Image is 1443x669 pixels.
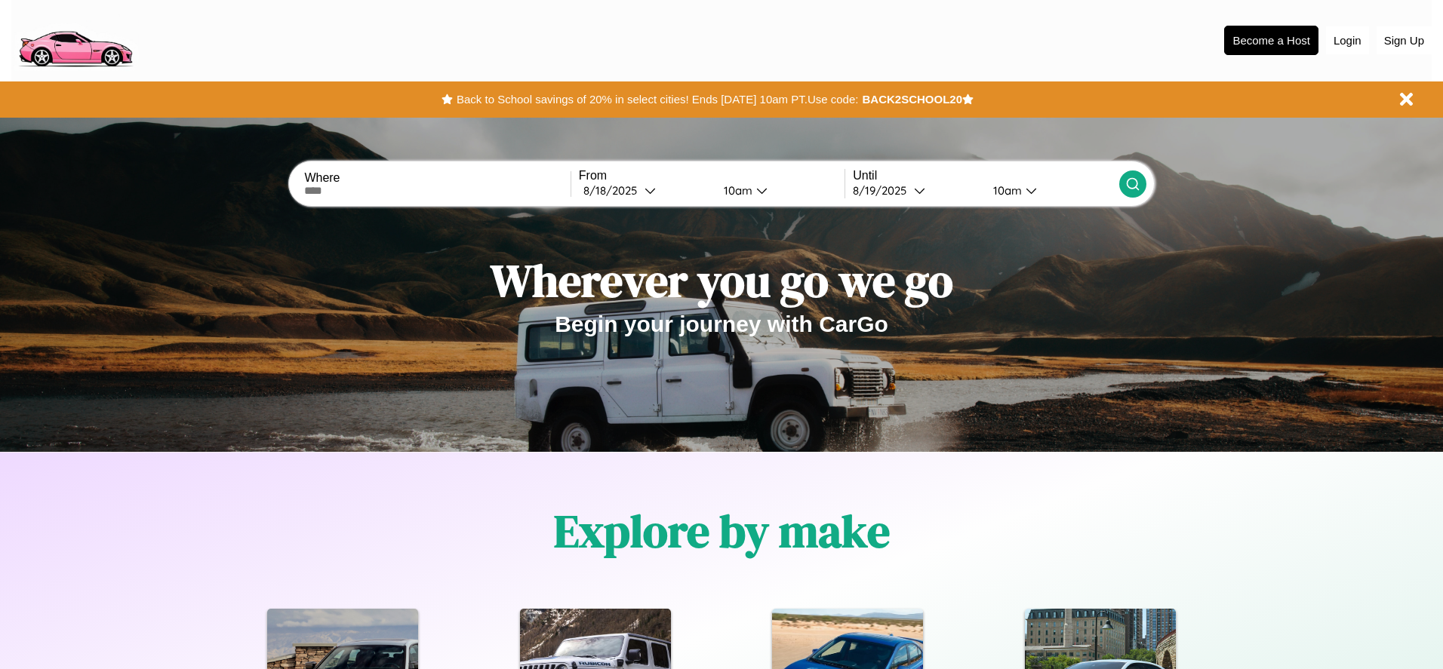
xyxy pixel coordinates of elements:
button: Sign Up [1377,26,1432,54]
b: BACK2SCHOOL20 [862,93,962,106]
button: 10am [712,183,845,198]
img: logo [11,8,139,71]
label: From [579,169,845,183]
button: Back to School savings of 20% in select cities! Ends [DATE] 10am PT.Use code: [453,89,862,110]
h1: Explore by make [554,500,890,562]
div: 8 / 19 / 2025 [853,183,914,198]
div: 10am [716,183,756,198]
label: Until [853,169,1118,183]
button: Become a Host [1224,26,1318,55]
button: Login [1326,26,1369,54]
button: 10am [981,183,1118,198]
div: 8 / 18 / 2025 [583,183,645,198]
label: Where [304,171,570,185]
div: 10am [986,183,1026,198]
button: 8/18/2025 [579,183,712,198]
